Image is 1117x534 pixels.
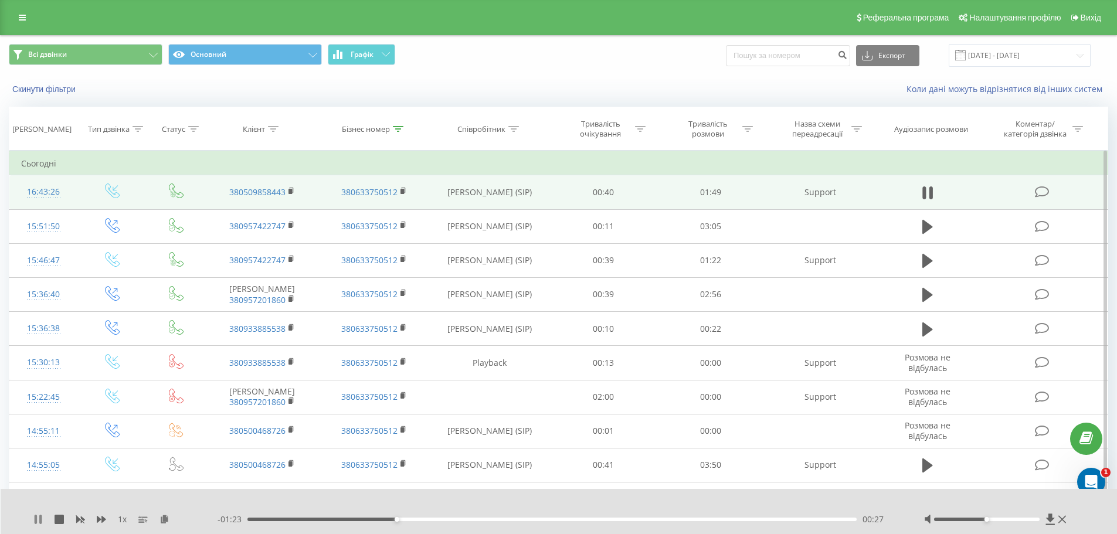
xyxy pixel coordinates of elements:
div: Тривалість розмови [677,119,739,139]
a: 380633750512 [341,288,398,300]
td: [PERSON_NAME] (SIP) [430,277,550,311]
a: Коли дані можуть відрізнятися вiд інших систем [906,83,1108,94]
span: 1 x [118,513,127,525]
td: [PERSON_NAME] (SIP) [430,414,550,448]
a: 380957201860 [229,396,286,407]
div: 14:55:11 [21,420,66,443]
td: 01:22 [657,243,765,277]
button: Всі дзвінки [9,44,162,65]
span: Розмова не відбулась [905,386,950,407]
div: Accessibility label [984,517,989,522]
td: Support [764,380,875,414]
td: 00:22 [657,312,765,346]
button: Основний [168,44,322,65]
td: [PERSON_NAME] (SIP) [430,209,550,243]
td: 00:40 [550,175,657,209]
iframe: Intercom live chat [1077,468,1105,496]
div: 15:36:40 [21,283,66,306]
span: - 01:23 [218,513,247,525]
div: Тривалість очікування [569,119,632,139]
a: 380500468726 [229,425,286,436]
div: 16:43:26 [21,181,66,203]
span: Вихід [1081,13,1101,22]
a: 380633750512 [341,357,398,368]
td: 00:00 [657,380,765,414]
td: 01:49 [657,175,765,209]
td: Playback [430,482,550,516]
span: Розмова не відбулась [905,420,950,441]
td: Support [764,448,875,482]
a: 380633750512 [341,220,398,232]
td: [PERSON_NAME] (SIP) [430,243,550,277]
div: Тип дзвінка [88,124,130,134]
a: 380633750512 [341,254,398,266]
span: Розмова не відбулась [905,352,950,373]
td: [PERSON_NAME] [206,380,318,414]
div: 15:30:13 [21,351,66,374]
td: 00:39 [550,243,657,277]
td: Support [764,175,875,209]
a: 380633750512 [341,391,398,402]
a: 380509858443 [229,186,286,198]
td: Playback [430,346,550,380]
td: 03:50 [657,448,765,482]
div: Accessibility label [394,517,399,522]
div: 15:22:45 [21,386,66,409]
span: 00:27 [863,513,884,525]
a: 380633750512 [341,459,398,470]
td: [PERSON_NAME] [206,277,318,311]
div: Коментар/категорія дзвінка [1001,119,1070,139]
td: 00:00 [657,346,765,380]
a: 380500468726 [229,459,286,470]
a: 380633750512 [341,186,398,198]
div: Назва схеми переадресації [786,119,848,139]
div: Клієнт [243,124,265,134]
div: 14:55:05 [21,454,66,477]
a: 380957422747 [229,254,286,266]
a: 380633750512 [341,323,398,334]
div: Бізнес номер [342,124,390,134]
span: Графік [351,50,374,59]
div: 15:36:38 [21,317,66,340]
div: Аудіозапис розмови [894,124,968,134]
div: 15:51:50 [21,215,66,238]
button: Експорт [856,45,919,66]
input: Пошук за номером [726,45,850,66]
td: Support [764,482,875,516]
div: 15:46:47 [21,249,66,272]
span: Всі дзвінки [28,50,67,59]
a: 380633750512 [341,425,398,436]
div: [PERSON_NAME] [12,124,72,134]
td: 00:41 [550,448,657,482]
td: Сьогодні [9,152,1108,175]
td: 00:39 [550,277,657,311]
a: 380933885538 [229,357,286,368]
button: Скинути фільтри [9,84,82,94]
td: 00:00 [657,482,765,516]
td: 03:05 [657,209,765,243]
td: 00:16 [550,482,657,516]
div: Статус [162,124,185,134]
div: Співробітник [457,124,505,134]
a: 380933885538 [229,323,286,334]
span: Реферальна програма [863,13,949,22]
a: 380957422747 [229,220,286,232]
td: [PERSON_NAME] (SIP) [430,448,550,482]
td: Support [764,243,875,277]
span: 1 [1101,468,1111,477]
td: 00:13 [550,346,657,380]
td: 00:01 [550,414,657,448]
td: 00:10 [550,312,657,346]
td: [PERSON_NAME] (SIP) [430,312,550,346]
td: Support [764,346,875,380]
td: 02:56 [657,277,765,311]
a: 380957201860 [229,294,286,305]
button: Графік [328,44,395,65]
td: [PERSON_NAME] (SIP) [430,175,550,209]
div: 14:54:26 [21,488,66,511]
td: 02:00 [550,380,657,414]
td: 00:00 [657,414,765,448]
td: 00:11 [550,209,657,243]
span: Налаштування профілю [969,13,1061,22]
span: Розмова не відбулась [905,488,950,509]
